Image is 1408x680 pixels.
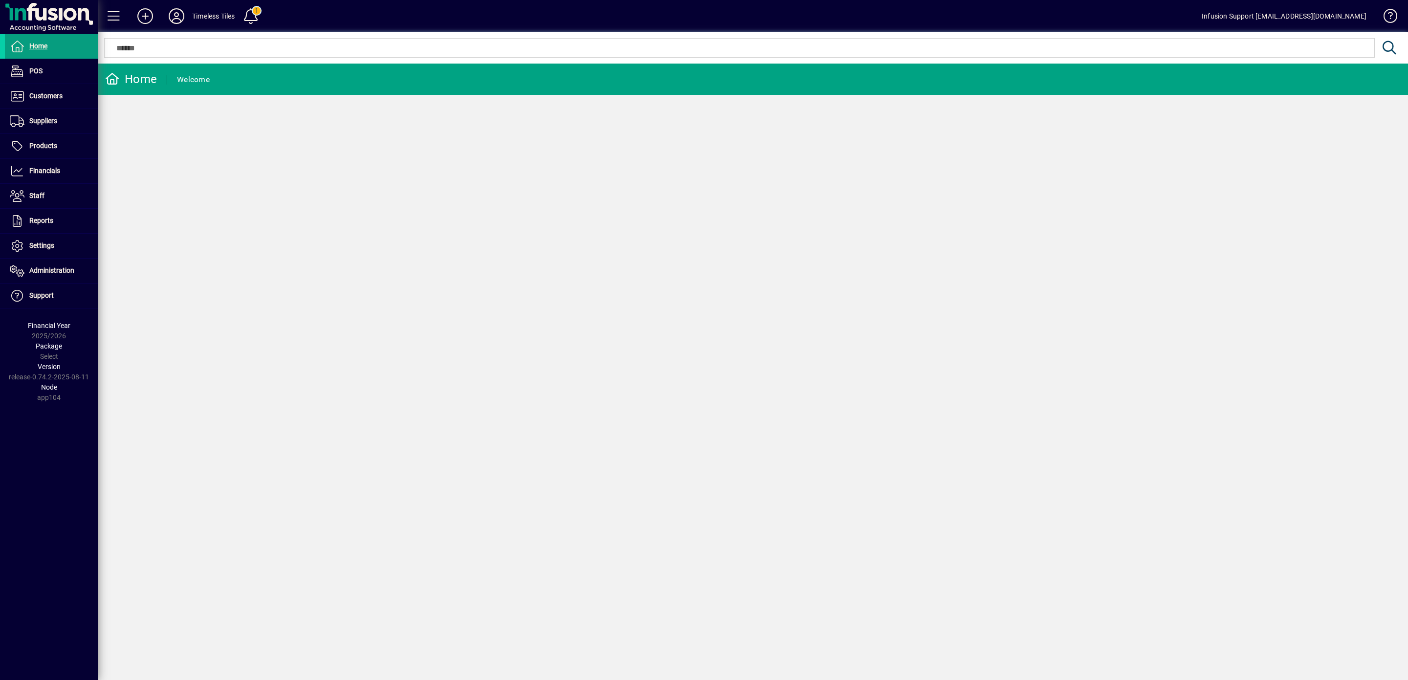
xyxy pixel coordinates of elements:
[29,167,60,175] span: Financials
[5,59,98,84] a: POS
[29,192,44,199] span: Staff
[29,67,43,75] span: POS
[177,72,210,88] div: Welcome
[41,383,57,391] span: Node
[1202,8,1366,24] div: Infusion Support [EMAIL_ADDRESS][DOMAIN_NAME]
[29,142,57,150] span: Products
[29,117,57,125] span: Suppliers
[5,234,98,258] a: Settings
[5,284,98,308] a: Support
[5,84,98,109] a: Customers
[5,159,98,183] a: Financials
[1376,2,1396,34] a: Knowledge Base
[36,342,62,350] span: Package
[29,92,63,100] span: Customers
[161,7,192,25] button: Profile
[29,291,54,299] span: Support
[192,8,235,24] div: Timeless Tiles
[29,241,54,249] span: Settings
[29,266,74,274] span: Administration
[105,71,157,87] div: Home
[5,259,98,283] a: Administration
[130,7,161,25] button: Add
[5,109,98,133] a: Suppliers
[38,363,61,371] span: Version
[5,209,98,233] a: Reports
[5,134,98,158] a: Products
[5,184,98,208] a: Staff
[29,217,53,224] span: Reports
[28,322,70,329] span: Financial Year
[29,42,47,50] span: Home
